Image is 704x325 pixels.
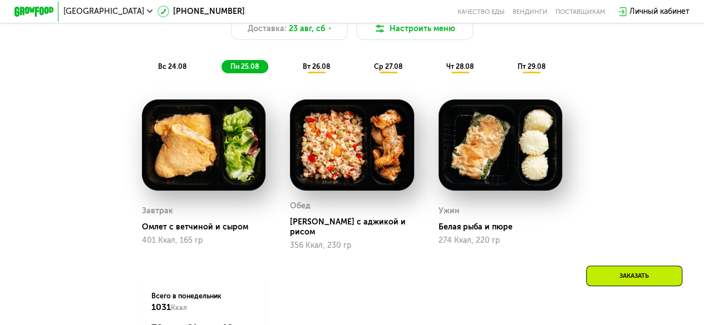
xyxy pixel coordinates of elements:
span: чт 28.08 [446,62,473,71]
span: [GEOGRAPHIC_DATA] [63,8,144,16]
div: поставщикам [555,8,605,16]
div: Обед [290,199,311,213]
span: пт 29.08 [517,62,545,71]
a: Вендинги [513,8,548,16]
span: ср 27.08 [374,62,402,71]
div: Омлет с ветчиной и сыром [142,222,274,232]
span: Доставка: [248,23,287,34]
div: Завтрак [142,204,173,218]
div: 274 Ккал, 220 гр [439,236,563,245]
span: вс 24.08 [158,62,186,71]
a: [PHONE_NUMBER] [157,6,245,17]
div: Всего в понедельник [151,291,255,313]
div: [PERSON_NAME] с аджикой и рисом [290,217,422,237]
span: пн 25.08 [230,62,259,71]
div: Заказать [586,266,682,286]
div: Личный кабинет [629,6,690,17]
span: 1031 [151,302,171,312]
button: Настроить меню [356,17,474,40]
div: Ужин [439,204,460,218]
div: 356 Ккал, 230 гр [290,241,414,250]
span: 23 авг, сб [289,23,325,34]
span: Ккал [171,303,187,312]
div: 401 Ккал, 165 гр [142,236,266,245]
div: Белая рыба и пюре [439,222,570,232]
span: вт 26.08 [303,62,330,71]
a: Качество еды [457,8,505,16]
